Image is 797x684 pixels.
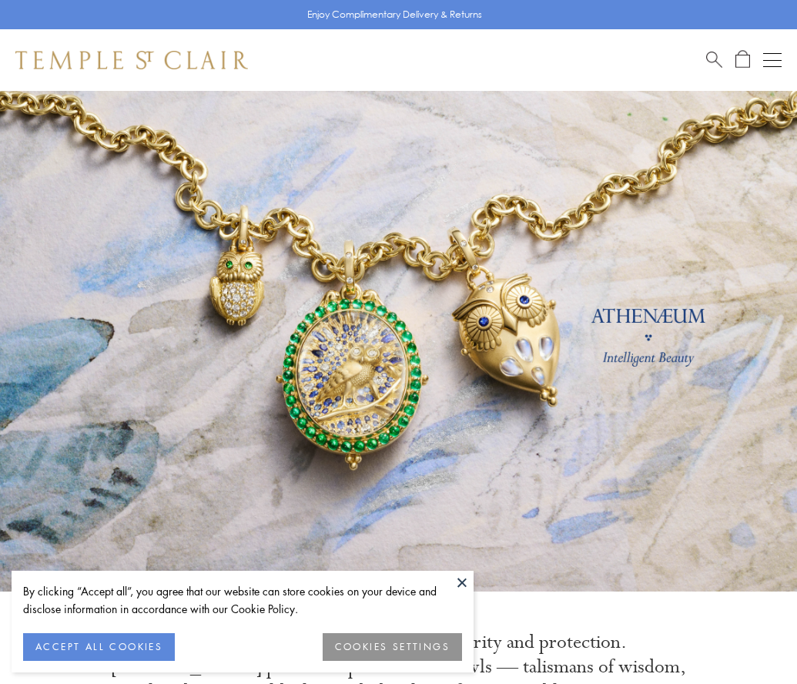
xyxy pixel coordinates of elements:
[23,633,175,661] button: ACCEPT ALL COOKIES
[763,51,782,69] button: Open navigation
[23,582,462,618] div: By clicking “Accept all”, you agree that our website can store cookies on your device and disclos...
[15,51,248,69] img: Temple St. Clair
[706,50,722,69] a: Search
[307,7,482,22] p: Enjoy Complimentary Delivery & Returns
[735,50,750,69] a: Open Shopping Bag
[323,633,462,661] button: COOKIES SETTINGS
